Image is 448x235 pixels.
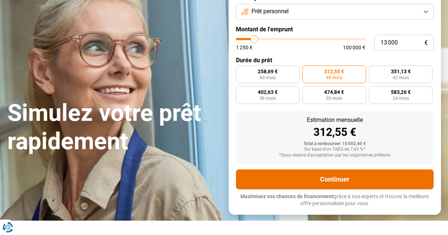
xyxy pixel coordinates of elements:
span: 42 mois [393,76,409,80]
div: 312,55 € [242,127,428,138]
h1: Simulez votre prêt rapidement [7,99,220,156]
button: Continuer [236,169,434,189]
div: Total à rembourser: 15 002,40 € [242,141,428,147]
span: 474,84 € [324,90,344,95]
span: 24 mois [393,96,409,101]
span: Maximisez vos chances de financement [240,193,334,199]
button: Prêt personnel [236,4,434,20]
label: Montant de l'emprunt [236,26,434,33]
span: 30 mois [326,96,342,101]
span: 36 mois [260,96,276,101]
span: 351,13 € [391,69,411,74]
span: 1 250 € [236,45,253,50]
p: grâce à nos experts et trouvez la meilleure offre personnalisée pour vous. [236,193,434,207]
span: € [424,40,428,46]
span: Prêt personnel [251,7,289,15]
span: 48 mois [326,76,342,80]
span: 100 000 € [343,45,365,50]
span: 258,69 € [258,69,278,74]
div: Sur base d'un TAEG de 7,45 %* [242,147,428,152]
label: Durée du prêt [236,57,434,64]
div: Estimation mensuelle [242,117,428,123]
span: 402,63 € [258,90,278,95]
span: 312,55 € [324,69,344,74]
span: 60 mois [260,76,276,80]
div: *Sous réserve d'acceptation par les organismes prêteurs [242,153,428,158]
span: 583,26 € [391,90,411,95]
